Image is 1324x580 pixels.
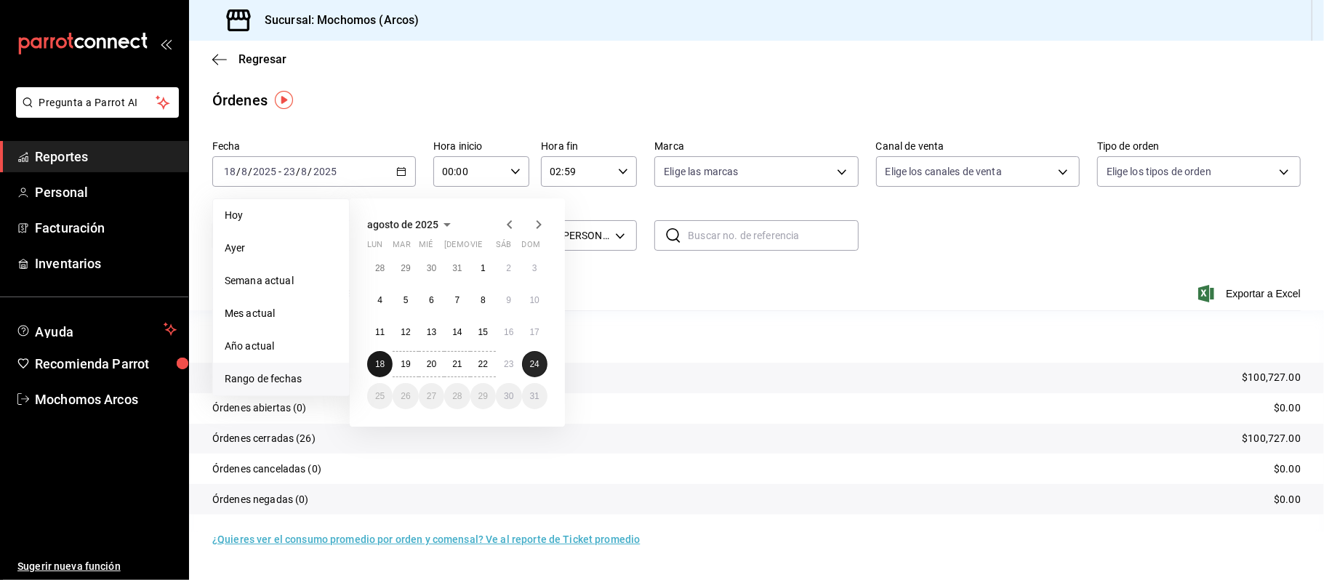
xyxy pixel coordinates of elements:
[654,142,858,152] label: Marca
[470,383,496,409] button: 29 de agosto de 2025
[401,327,410,337] abbr: 12 de agosto de 2025
[212,492,309,507] p: Órdenes negadas (0)
[35,254,177,273] span: Inventarios
[375,327,385,337] abbr: 11 de agosto de 2025
[367,319,393,345] button: 11 de agosto de 2025
[238,52,286,66] span: Regresar
[401,391,410,401] abbr: 26 de agosto de 2025
[496,287,521,313] button: 9 de agosto de 2025
[375,263,385,273] abbr: 28 de julio de 2025
[452,327,462,337] abbr: 14 de agosto de 2025
[470,351,496,377] button: 22 de agosto de 2025
[236,166,241,177] span: /
[522,240,540,255] abbr: domingo
[522,383,547,409] button: 31 de agosto de 2025
[225,241,337,256] span: Ayer
[427,327,436,337] abbr: 13 de agosto de 2025
[478,391,488,401] abbr: 29 de agosto de 2025
[530,359,539,369] abbr: 24 de agosto de 2025
[427,359,436,369] abbr: 20 de agosto de 2025
[225,273,337,289] span: Semana actual
[401,263,410,273] abbr: 29 de julio de 2025
[522,287,547,313] button: 10 de agosto de 2025
[393,319,418,345] button: 12 de agosto de 2025
[225,339,337,354] span: Año actual
[212,328,1301,345] p: Resumen
[429,295,434,305] abbr: 6 de agosto de 2025
[223,166,236,177] input: --
[522,319,547,345] button: 17 de agosto de 2025
[393,240,410,255] abbr: martes
[393,383,418,409] button: 26 de agosto de 2025
[367,287,393,313] button: 4 de agosto de 2025
[470,319,496,345] button: 15 de agosto de 2025
[225,208,337,223] span: Hoy
[393,351,418,377] button: 19 de agosto de 2025
[16,87,179,118] button: Pregunta a Parrot AI
[1243,431,1301,446] p: $100,727.00
[419,240,433,255] abbr: miércoles
[296,166,300,177] span: /
[35,390,177,409] span: Mochomos Arcos
[444,319,470,345] button: 14 de agosto de 2025
[1097,142,1301,152] label: Tipo de orden
[1274,462,1301,477] p: $0.00
[419,255,444,281] button: 30 de julio de 2025
[225,371,337,387] span: Rango de fechas
[241,166,248,177] input: --
[367,216,456,233] button: agosto de 2025
[530,295,539,305] abbr: 10 de agosto de 2025
[444,255,470,281] button: 31 de julio de 2025
[375,359,385,369] abbr: 18 de agosto de 2025
[367,351,393,377] button: 18 de agosto de 2025
[419,383,444,409] button: 27 de agosto de 2025
[452,391,462,401] abbr: 28 de agosto de 2025
[212,89,268,111] div: Órdenes
[470,287,496,313] button: 8 de agosto de 2025
[433,142,529,152] label: Hora inicio
[1201,285,1301,302] button: Exportar a Excel
[313,166,337,177] input: ----
[212,431,316,446] p: Órdenes cerradas (26)
[452,359,462,369] abbr: 21 de agosto de 2025
[275,91,293,109] img: Tooltip marker
[10,105,179,121] a: Pregunta a Parrot AI
[530,391,539,401] abbr: 31 de agosto de 2025
[522,255,547,281] button: 3 de agosto de 2025
[470,240,482,255] abbr: viernes
[35,321,158,338] span: Ayuda
[876,142,1080,152] label: Canal de venta
[35,218,177,238] span: Facturación
[444,287,470,313] button: 7 de agosto de 2025
[367,255,393,281] button: 28 de julio de 2025
[253,12,419,29] h3: Sucursal: Mochomos (Arcos)
[1274,492,1301,507] p: $0.00
[367,240,382,255] abbr: lunes
[496,240,511,255] abbr: sábado
[39,95,156,110] span: Pregunta a Parrot AI
[35,354,177,374] span: Recomienda Parrot
[225,306,337,321] span: Mes actual
[308,166,313,177] span: /
[478,359,488,369] abbr: 22 de agosto de 2025
[478,327,488,337] abbr: 15 de agosto de 2025
[452,263,462,273] abbr: 31 de julio de 2025
[252,166,277,177] input: ----
[470,255,496,281] button: 1 de agosto de 2025
[160,38,172,49] button: open_drawer_menu
[530,327,539,337] abbr: 17 de agosto de 2025
[506,295,511,305] abbr: 9 de agosto de 2025
[393,287,418,313] button: 5 de agosto de 2025
[1243,370,1301,385] p: $100,727.00
[401,359,410,369] abbr: 19 de agosto de 2025
[367,383,393,409] button: 25 de agosto de 2025
[393,255,418,281] button: 29 de julio de 2025
[212,462,321,477] p: Órdenes canceladas (0)
[522,351,547,377] button: 24 de agosto de 2025
[506,263,511,273] abbr: 2 de agosto de 2025
[481,263,486,273] abbr: 1 de agosto de 2025
[419,319,444,345] button: 13 de agosto de 2025
[427,391,436,401] abbr: 27 de agosto de 2025
[444,240,530,255] abbr: jueves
